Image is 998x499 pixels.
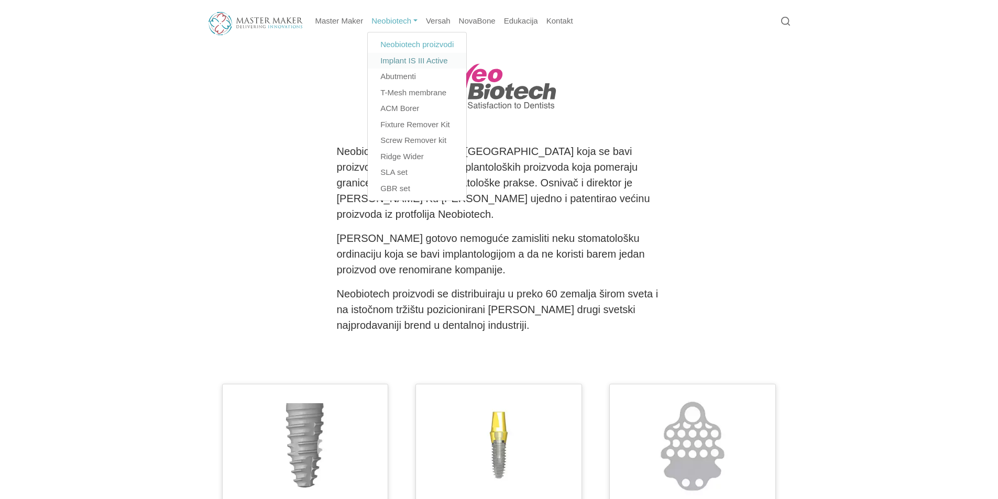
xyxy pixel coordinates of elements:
a: Ridge Wider [368,149,466,165]
a: SLA set [368,164,466,181]
span: Neobiotech je kompanija iz [GEOGRAPHIC_DATA] koja se bavi proizvodnjom inovativnih implantoloških... [337,146,653,220]
a: Fixture Remover Kit [368,117,466,133]
a: ACM Borer [368,101,466,117]
a: Versah [422,11,455,31]
a: Master Maker [311,11,368,31]
p: [PERSON_NAME] gotovo nemoguće zamisliti neku stomatološku ordinaciju koja se bavi implantologijom... [337,230,662,278]
a: Neobiotech proizvodi [368,37,466,53]
a: NovaBone [455,11,500,31]
a: Kontakt [542,11,577,31]
a: Screw Remover kit [368,132,466,149]
a: Implant IS III Active [368,53,466,69]
a: Edukacija [500,11,542,31]
ul: Neobiotech [367,32,467,201]
a: T-Mesh membrane​ [368,85,466,101]
a: GBR set [368,181,466,197]
p: Neobiotech proizvodi se distribuiraju u preko 60 zemalja širom sveta i na istočnom tržištu pozici... [337,286,662,333]
img: Master Maker [209,12,303,35]
a: Abutmenti [368,69,466,85]
a: Neobiotech [367,11,422,31]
